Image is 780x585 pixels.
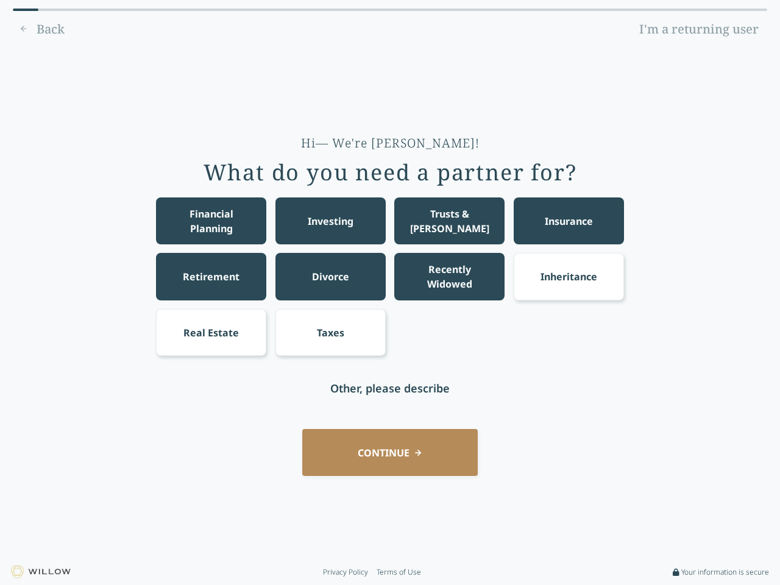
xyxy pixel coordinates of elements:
div: Insurance [545,214,593,229]
span: Your information is secure [681,567,769,577]
div: Other, please describe [330,380,450,397]
div: Divorce [312,269,349,284]
div: Recently Widowed [406,262,494,291]
div: Taxes [317,325,344,340]
button: CONTINUE [302,429,478,476]
div: Real Estate [183,325,239,340]
img: Willow logo [11,565,71,578]
div: Retirement [183,269,239,284]
a: I'm a returning user [631,19,767,39]
div: Trusts & [PERSON_NAME] [406,207,494,236]
div: Inheritance [541,269,597,284]
a: Privacy Policy [323,567,368,577]
div: Investing [308,214,353,229]
div: 0% complete [13,9,38,11]
div: Financial Planning [168,207,255,236]
div: What do you need a partner for? [204,160,577,185]
a: Terms of Use [377,567,421,577]
div: Hi— We're [PERSON_NAME]! [301,135,480,152]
